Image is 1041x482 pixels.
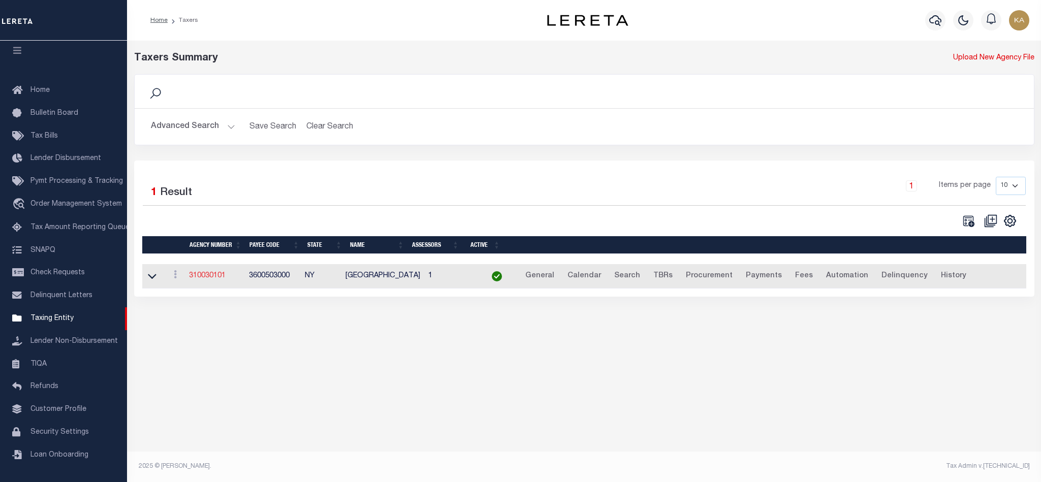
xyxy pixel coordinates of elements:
button: Clear Search [302,117,358,137]
span: Loan Onboarding [30,452,88,459]
img: svg+xml;base64,PHN2ZyB4bWxucz0iaHR0cDovL3d3dy53My5vcmcvMjAwMC9zdmciIHBvaW50ZXItZXZlbnRzPSJub25lIi... [1009,10,1029,30]
span: Bulletin Board [30,110,78,117]
span: Delinquent Letters [30,292,92,299]
th: Active: activate to sort column ascending [463,236,504,254]
th: Payee Code: activate to sort column ascending [245,236,303,254]
span: Items per page [939,180,991,191]
td: 1 [424,264,478,289]
button: Advanced Search [151,117,235,137]
span: Customer Profile [30,406,86,413]
a: Delinquency [877,268,932,284]
div: 2025 © [PERSON_NAME]. [131,462,584,471]
span: SNAPQ [30,246,55,253]
th: Agency Number: activate to sort column ascending [185,236,245,254]
a: Automation [822,268,873,284]
span: Tax Amount Reporting Queue [30,224,130,231]
img: logo-dark.svg [547,15,628,26]
th: Name: activate to sort column ascending [346,236,408,254]
li: Taxers [168,16,198,25]
div: Tax Admin v.[TECHNICAL_ID] [592,462,1030,471]
a: Payments [741,268,786,284]
a: Upload New Agency File [953,53,1034,64]
a: Home [150,17,168,23]
a: Search [610,268,645,284]
a: Calendar [563,268,606,284]
div: Taxers Summary [134,51,806,66]
button: Save Search [243,117,302,137]
label: Result [160,185,192,201]
a: 310030101 [189,272,226,279]
span: 1 [151,187,157,198]
span: Pymt Processing & Tracking [30,178,123,185]
span: Taxing Entity [30,315,74,322]
span: Refunds [30,383,58,390]
td: 3600503000 [245,264,301,289]
span: Lender Non-Disbursement [30,338,118,345]
th: State: activate to sort column ascending [303,236,346,254]
a: Fees [791,268,817,284]
a: General [521,268,559,284]
i: travel_explore [12,198,28,211]
img: check-icon-green.svg [492,271,502,281]
td: NY [301,264,341,289]
span: Lender Disbursement [30,155,101,162]
span: TIQA [30,360,47,367]
td: [GEOGRAPHIC_DATA] [341,264,424,289]
a: Procurement [681,268,737,284]
a: History [936,268,971,284]
span: Order Management System [30,201,122,208]
a: 1 [906,180,917,191]
span: Home [30,87,50,94]
th: &nbsp; [504,236,1027,254]
span: Security Settings [30,429,89,436]
span: Check Requests [30,269,85,276]
th: Assessors: activate to sort column ascending [408,236,463,254]
span: Tax Bills [30,133,58,140]
a: TBRs [649,268,677,284]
